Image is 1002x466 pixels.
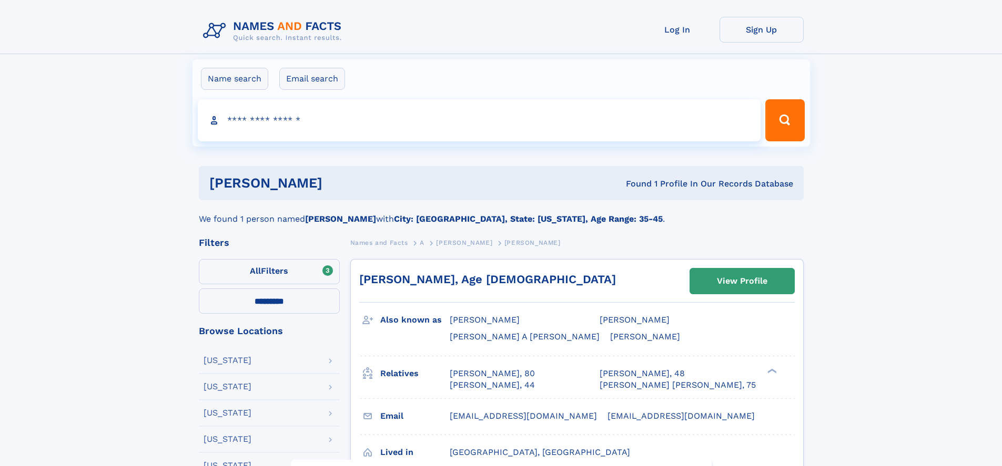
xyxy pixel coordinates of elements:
[635,17,720,43] a: Log In
[765,367,777,374] div: ❯
[380,365,450,382] h3: Relatives
[380,443,450,461] h3: Lived in
[359,273,616,286] a: [PERSON_NAME], Age [DEMOGRAPHIC_DATA]
[420,239,424,246] span: A
[717,269,767,293] div: View Profile
[198,99,761,141] input: search input
[608,411,755,421] span: [EMAIL_ADDRESS][DOMAIN_NAME]
[305,214,376,224] b: [PERSON_NAME]
[450,332,600,341] span: [PERSON_NAME] A [PERSON_NAME]
[380,311,450,329] h3: Also known as
[250,266,261,276] span: All
[199,326,340,336] div: Browse Locations
[504,239,561,246] span: [PERSON_NAME]
[600,368,685,379] a: [PERSON_NAME], 48
[600,315,670,325] span: [PERSON_NAME]
[450,411,597,421] span: [EMAIL_ADDRESS][DOMAIN_NAME]
[474,178,793,190] div: Found 1 Profile In Our Records Database
[436,236,492,249] a: [PERSON_NAME]
[420,236,424,249] a: A
[201,68,268,90] label: Name search
[204,409,251,417] div: [US_STATE]
[279,68,345,90] label: Email search
[199,17,350,45] img: Logo Names and Facts
[450,315,520,325] span: [PERSON_NAME]
[380,407,450,425] h3: Email
[394,214,663,224] b: City: [GEOGRAPHIC_DATA], State: [US_STATE], Age Range: 35-45
[765,99,804,141] button: Search Button
[610,332,680,341] span: [PERSON_NAME]
[600,379,756,391] a: [PERSON_NAME] [PERSON_NAME], 75
[436,239,492,246] span: [PERSON_NAME]
[450,379,535,391] a: [PERSON_NAME], 44
[204,382,251,391] div: [US_STATE]
[450,368,535,379] a: [PERSON_NAME], 80
[690,268,794,294] a: View Profile
[209,177,474,190] h1: [PERSON_NAME]
[199,259,340,284] label: Filters
[450,447,630,457] span: [GEOGRAPHIC_DATA], [GEOGRAPHIC_DATA]
[720,17,804,43] a: Sign Up
[199,200,804,225] div: We found 1 person named with .
[350,236,408,249] a: Names and Facts
[204,356,251,365] div: [US_STATE]
[199,238,340,247] div: Filters
[204,435,251,443] div: [US_STATE]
